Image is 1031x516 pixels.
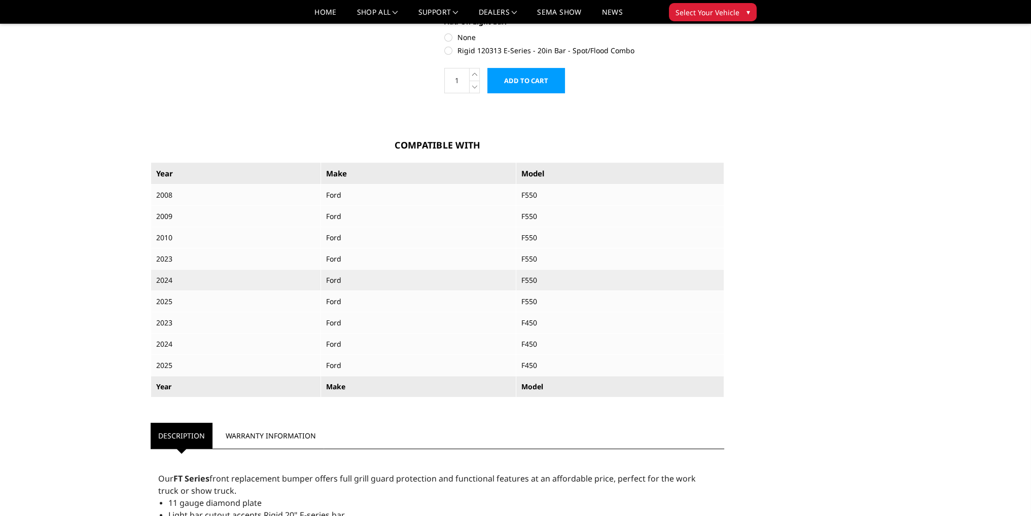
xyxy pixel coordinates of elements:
[516,334,724,355] td: F450
[444,45,724,56] label: Rigid 120313 E-Series - 20in Bar - Spot/Flood Combo
[151,227,321,248] td: 2010
[158,473,696,496] span: Our front replacement bumper offers full grill guard protection and functional features at an aff...
[676,7,739,18] span: Select Your Vehicle
[151,312,321,334] td: 2023
[151,248,321,270] td: 2023
[321,162,516,185] th: Make
[516,291,724,312] td: F550
[151,423,212,449] a: Description
[487,68,565,93] input: Add to Cart
[173,473,209,484] strong: FT Series
[321,334,516,355] td: Ford
[516,312,724,334] td: F450
[321,185,516,206] td: Ford
[321,206,516,227] td: Ford
[321,312,516,334] td: Ford
[980,467,1031,516] iframe: Chat Widget
[516,227,724,248] td: F550
[151,376,321,397] th: Year
[516,248,724,270] td: F550
[321,355,516,376] td: Ford
[151,185,321,206] td: 2008
[321,291,516,312] td: Ford
[444,32,724,43] label: None
[516,162,724,185] th: Model
[151,206,321,227] td: 2009
[537,9,581,23] a: SEMA Show
[516,270,724,291] td: F550
[151,270,321,291] td: 2024
[168,497,262,508] span: 11 gauge diamond plate
[746,7,750,17] span: ▾
[601,9,622,23] a: News
[516,355,724,376] td: F450
[321,227,516,248] td: Ford
[321,270,516,291] td: Ford
[151,162,321,185] th: Year
[151,355,321,376] td: 2025
[516,185,724,206] td: F550
[669,3,757,21] button: Select Your Vehicle
[321,248,516,270] td: Ford
[516,376,724,397] th: Model
[357,9,398,23] a: shop all
[516,206,724,227] td: F550
[151,138,725,152] h3: Compatible With
[218,423,324,449] a: Warranty Information
[479,9,517,23] a: Dealers
[151,291,321,312] td: 2025
[151,334,321,355] td: 2024
[321,376,516,397] th: Make
[314,9,336,23] a: Home
[418,9,458,23] a: Support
